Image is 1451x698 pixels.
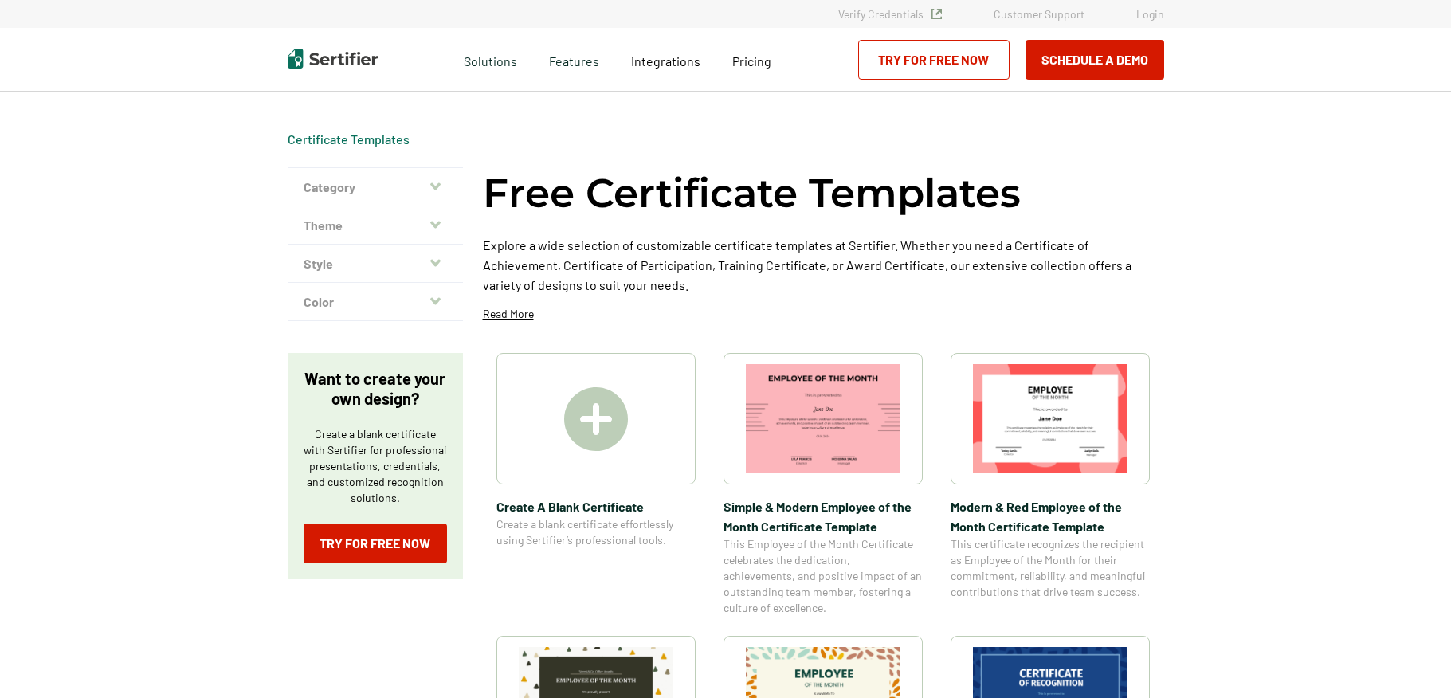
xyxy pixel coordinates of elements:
span: This certificate recognizes the recipient as Employee of the Month for their commitment, reliabil... [951,536,1150,600]
span: Pricing [732,53,771,69]
button: Color [288,283,463,321]
img: Sertifier | Digital Credentialing Platform [288,49,378,69]
p: Read More [483,306,534,322]
span: This Employee of the Month Certificate celebrates the dedication, achievements, and positive impa... [724,536,923,616]
button: Style [288,245,463,283]
a: Modern & Red Employee of the Month Certificate TemplateModern & Red Employee of the Month Certifi... [951,353,1150,616]
span: Solutions [464,49,517,69]
a: Login [1136,7,1164,21]
a: Integrations [631,49,700,69]
div: Breadcrumb [288,131,410,147]
button: Category [288,168,463,206]
span: Features [549,49,599,69]
a: Try for Free Now [304,523,447,563]
span: Create A Blank Certificate [496,496,696,516]
button: Theme [288,206,463,245]
a: Try for Free Now [858,40,1010,80]
img: Simple & Modern Employee of the Month Certificate Template [746,364,900,473]
p: Explore a wide selection of customizable certificate templates at Sertifier. Whether you need a C... [483,235,1164,295]
a: Verify Credentials [838,7,942,21]
a: Certificate Templates [288,131,410,147]
h1: Free Certificate Templates [483,167,1021,219]
span: Modern & Red Employee of the Month Certificate Template [951,496,1150,536]
span: Simple & Modern Employee of the Month Certificate Template [724,496,923,536]
img: Verified [931,9,942,19]
a: Simple & Modern Employee of the Month Certificate TemplateSimple & Modern Employee of the Month C... [724,353,923,616]
span: Integrations [631,53,700,69]
img: Modern & Red Employee of the Month Certificate Template [973,364,1127,473]
p: Create a blank certificate with Sertifier for professional presentations, credentials, and custom... [304,426,447,506]
img: Create A Blank Certificate [564,387,628,451]
a: Pricing [732,49,771,69]
span: Create a blank certificate effortlessly using Sertifier’s professional tools. [496,516,696,548]
a: Customer Support [994,7,1084,21]
p: Want to create your own design? [304,369,447,409]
